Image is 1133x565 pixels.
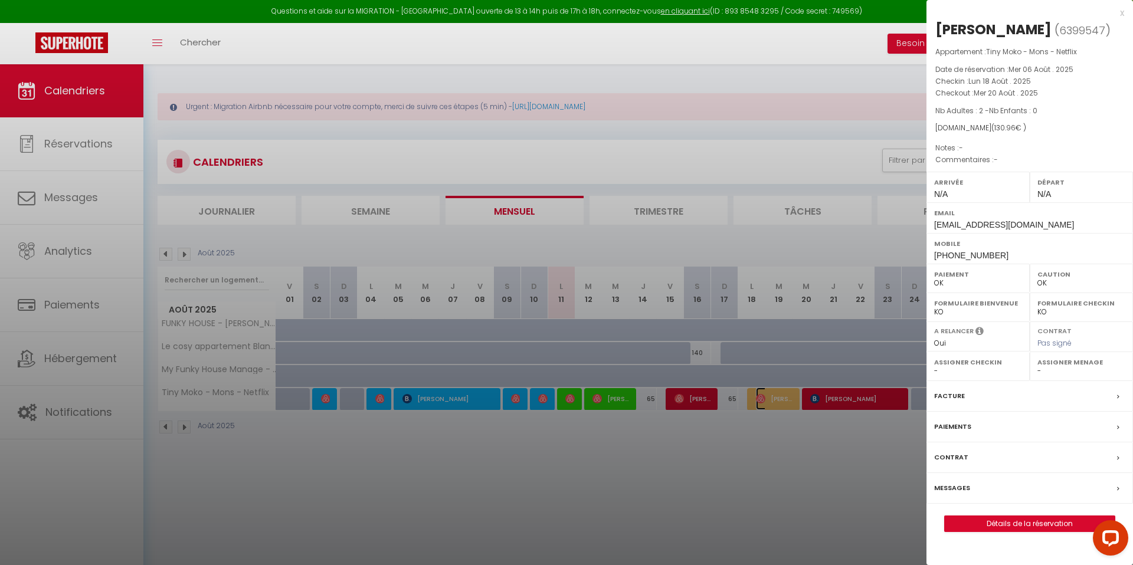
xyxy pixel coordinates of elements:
[934,356,1022,368] label: Assigner Checkin
[975,326,984,339] i: Sélectionner OUI si vous souhaiter envoyer les séquences de messages post-checkout
[935,46,1124,58] p: Appartement :
[944,515,1115,532] button: Détails de la réservation
[989,106,1037,116] span: Nb Enfants : 0
[1055,22,1111,38] span: ( )
[935,142,1124,154] p: Notes :
[994,123,1016,133] span: 130.96
[934,251,1008,260] span: [PHONE_NUMBER]
[935,87,1124,99] p: Checkout :
[934,220,1074,229] span: [EMAIL_ADDRESS][DOMAIN_NAME]
[926,6,1124,20] div: x
[1008,64,1073,74] span: Mer 06 Août . 2025
[1037,297,1125,309] label: Formulaire Checkin
[1037,268,1125,280] label: Caution
[1037,356,1125,368] label: Assigner Menage
[986,47,1077,57] span: Tiny Moko - Mons - Netflix
[1037,338,1072,348] span: Pas signé
[934,390,965,402] label: Facture
[935,154,1124,166] p: Commentaires :
[968,76,1031,86] span: Lun 18 Août . 2025
[934,207,1125,219] label: Email
[934,176,1022,188] label: Arrivée
[935,20,1052,39] div: [PERSON_NAME]
[934,421,971,433] label: Paiements
[1037,176,1125,188] label: Départ
[934,238,1125,249] label: Mobile
[934,297,1022,309] label: Formulaire Bienvenue
[934,482,970,494] label: Messages
[991,123,1026,133] span: ( € )
[935,123,1124,134] div: [DOMAIN_NAME]
[974,88,1038,98] span: Mer 20 Août . 2025
[935,75,1124,87] p: Checkin :
[945,516,1115,531] a: Détails de la réservation
[959,143,963,153] span: -
[934,326,974,336] label: A relancer
[1037,189,1051,199] span: N/A
[934,189,948,199] span: N/A
[934,451,968,464] label: Contrat
[935,64,1124,75] p: Date de réservation :
[934,268,1022,280] label: Paiement
[994,155,998,165] span: -
[1037,326,1072,334] label: Contrat
[1059,23,1105,38] span: 6399547
[1083,515,1133,565] iframe: LiveChat chat widget
[935,106,1037,116] span: Nb Adultes : 2 -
